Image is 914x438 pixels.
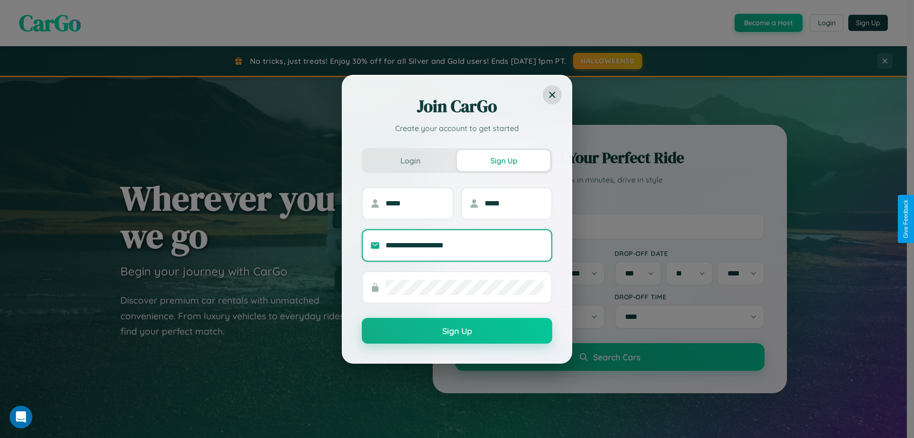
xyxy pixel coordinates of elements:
p: Create your account to get started [362,122,552,134]
div: Give Feedback [903,200,909,238]
button: Sign Up [457,150,550,171]
button: Sign Up [362,318,552,344]
h2: Join CarGo [362,95,552,118]
button: Login [364,150,457,171]
iframe: Intercom live chat [10,406,32,428]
